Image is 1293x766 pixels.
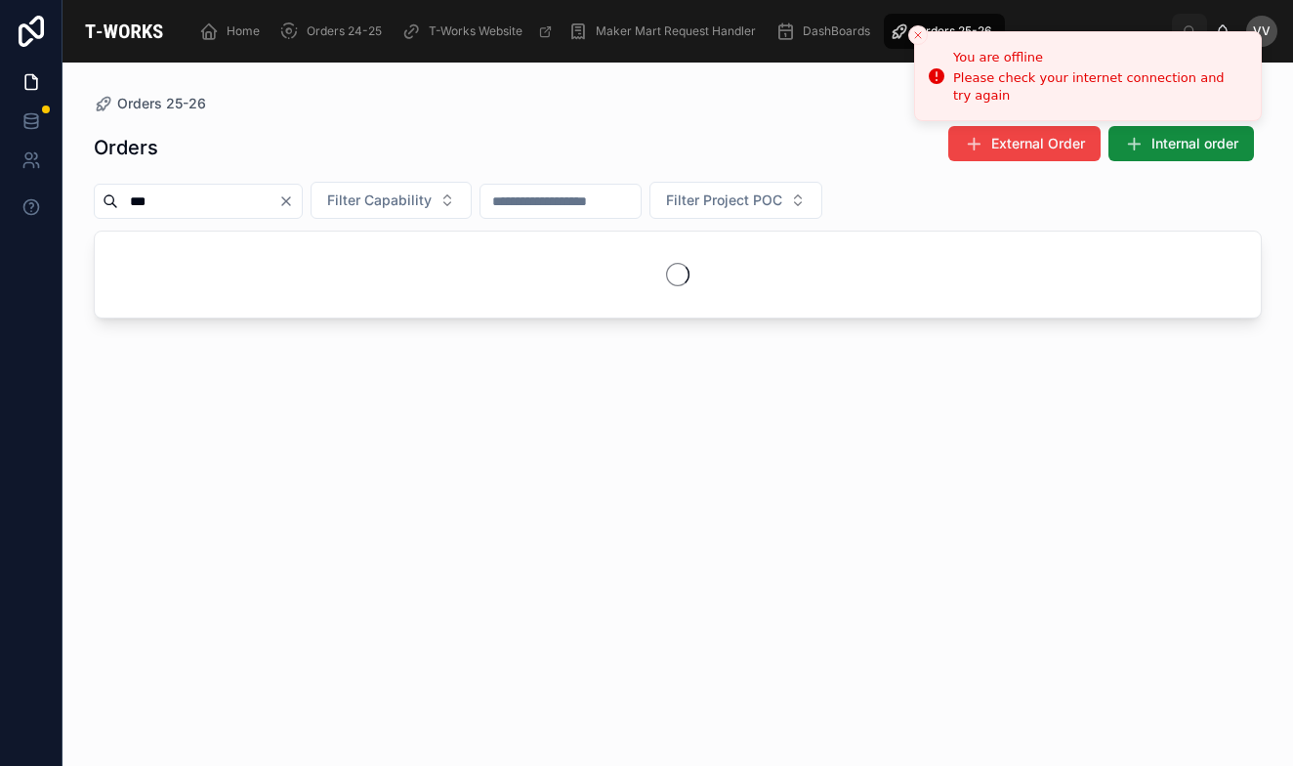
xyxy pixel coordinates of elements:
[666,191,782,210] span: Filter Project POC
[908,25,928,45] button: Close toast
[193,14,273,49] a: Home
[94,94,206,113] a: Orders 25-26
[278,193,302,209] button: Clear
[1108,126,1254,161] button: Internal order
[78,16,170,47] img: App logo
[311,182,472,219] button: Select Button
[596,23,756,39] span: Maker Mart Request Handler
[803,23,870,39] span: DashBoards
[649,182,822,219] button: Select Button
[327,191,432,210] span: Filter Capability
[396,14,563,49] a: T-Works Website
[94,134,158,161] h1: Orders
[563,14,770,49] a: Maker Mart Request Handler
[1253,23,1271,39] span: VV
[991,134,1085,153] span: External Order
[953,69,1245,105] div: Please check your internet connection and try again
[948,126,1101,161] button: External Order
[186,10,1172,53] div: scrollable content
[770,14,884,49] a: DashBoards
[117,94,206,113] span: Orders 25-26
[884,14,1005,49] a: Orders 25-26
[429,23,522,39] span: T-Works Website
[1151,134,1238,153] span: Internal order
[227,23,260,39] span: Home
[273,14,396,49] a: Orders 24-25
[953,48,1245,67] div: You are offline
[307,23,382,39] span: Orders 24-25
